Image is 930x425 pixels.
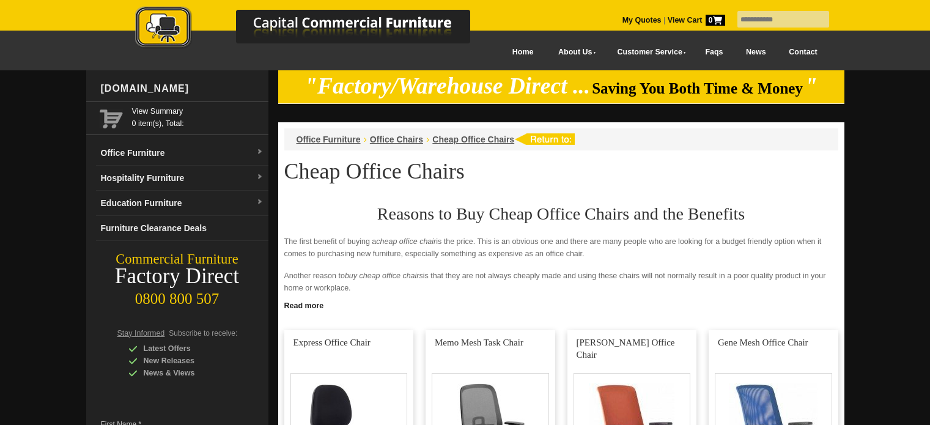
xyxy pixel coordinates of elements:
[706,15,725,26] span: 0
[665,16,725,24] a: View Cart0
[284,270,838,294] p: Another reason to is that they are not always cheaply made and using these chairs will not normal...
[256,149,264,156] img: dropdown
[86,268,268,285] div: Factory Direct
[128,367,245,379] div: News & Views
[101,6,530,51] img: Capital Commercial Furniture Logo
[86,251,268,268] div: Commercial Furniture
[96,70,268,107] div: [DOMAIN_NAME]
[86,284,268,308] div: 0800 800 507
[132,105,264,117] a: View Summary
[256,199,264,206] img: dropdown
[426,133,429,146] li: ›
[304,73,590,98] em: "Factory/Warehouse Direct ...
[297,135,361,144] a: Office Furniture
[101,6,530,54] a: Capital Commercial Furniture Logo
[370,135,423,144] a: Office Chairs
[694,39,735,66] a: Faqs
[592,80,803,97] span: Saving You Both Time & Money
[128,355,245,367] div: New Releases
[96,166,268,191] a: Hospitality Furnituredropdown
[96,216,268,241] a: Furniture Clearance Deals
[169,329,237,338] span: Subscribe to receive:
[117,329,165,338] span: Stay Informed
[622,16,662,24] a: My Quotes
[128,342,245,355] div: Latest Offers
[345,272,423,280] em: buy cheap office chairs
[805,73,817,98] em: "
[96,141,268,166] a: Office Furnituredropdown
[284,160,838,183] h1: Cheap Office Chairs
[284,205,838,223] h2: Reasons to Buy Cheap Office Chairs and the Benefits
[256,174,264,181] img: dropdown
[132,105,264,128] span: 0 item(s), Total:
[777,39,829,66] a: Contact
[734,39,777,66] a: News
[668,16,725,24] strong: View Cart
[545,39,603,66] a: About Us
[432,135,514,144] a: Cheap Office Chairs
[284,235,838,260] p: The first benefit of buying a is the price. This is an obvious one and there are many people who ...
[278,297,844,312] a: Click to read more
[96,191,268,216] a: Education Furnituredropdown
[376,237,436,246] em: cheap office chair
[514,133,575,145] img: return to
[364,133,367,146] li: ›
[603,39,693,66] a: Customer Service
